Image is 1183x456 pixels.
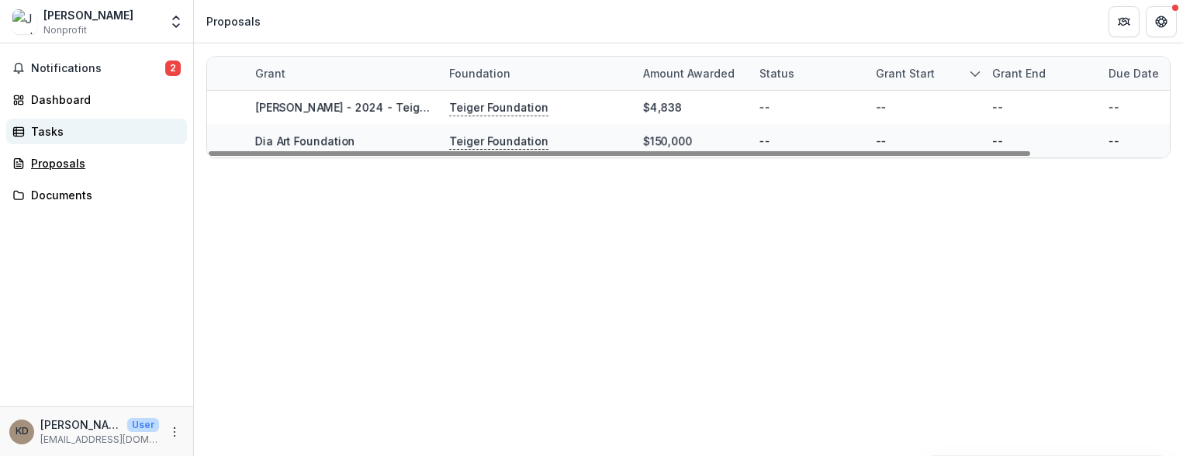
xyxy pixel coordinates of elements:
svg: sorted descending [969,67,981,80]
div: Foundation [440,65,520,81]
div: -- [876,99,887,116]
div: Status [750,65,804,81]
p: Teiger Foundation [449,133,548,150]
div: Grant [246,65,295,81]
div: Karey David [16,427,29,437]
div: Foundation [440,57,634,90]
nav: breadcrumb [200,10,267,33]
button: Get Help [1146,6,1177,37]
a: Dashboard [6,87,187,112]
a: Dia Art Foundation [255,134,355,147]
div: [PERSON_NAME] [43,7,133,23]
div: Grant start [866,57,983,90]
div: Grant [246,57,440,90]
a: Proposals [6,150,187,176]
a: [PERSON_NAME] - 2024 - Teiger Foundation Travel Grant [255,101,566,114]
span: Notifications [31,62,165,75]
button: More [165,423,184,441]
div: Documents [31,187,175,203]
button: Notifications2 [6,56,187,81]
div: Tasks [31,123,175,140]
div: Amount awarded [634,65,744,81]
div: -- [759,99,770,116]
div: Status [750,57,866,90]
span: Nonprofit [43,23,87,37]
p: User [127,418,159,432]
div: -- [876,133,887,149]
div: Dashboard [31,92,175,108]
div: Grant end [983,57,1099,90]
a: Documents [6,182,187,208]
div: Proposals [206,13,261,29]
div: Grant start [866,65,944,81]
button: Partners [1109,6,1140,37]
p: [PERSON_NAME] [40,416,121,433]
div: -- [1109,99,1119,116]
div: $150,000 [643,133,692,149]
div: -- [992,133,1003,149]
div: Proposals [31,155,175,171]
p: Teiger Foundation [449,99,548,116]
div: Grant end [983,65,1055,81]
div: Due Date [1099,65,1168,81]
img: Jordan Carter [12,9,37,34]
div: Amount awarded [634,57,750,90]
span: 2 [165,60,181,76]
p: [EMAIL_ADDRESS][DOMAIN_NAME] [40,433,159,447]
div: -- [992,99,1003,116]
a: Tasks [6,119,187,144]
div: $4,838 [643,99,682,116]
div: -- [759,133,770,149]
div: -- [1109,133,1119,149]
button: Open entity switcher [165,6,187,37]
